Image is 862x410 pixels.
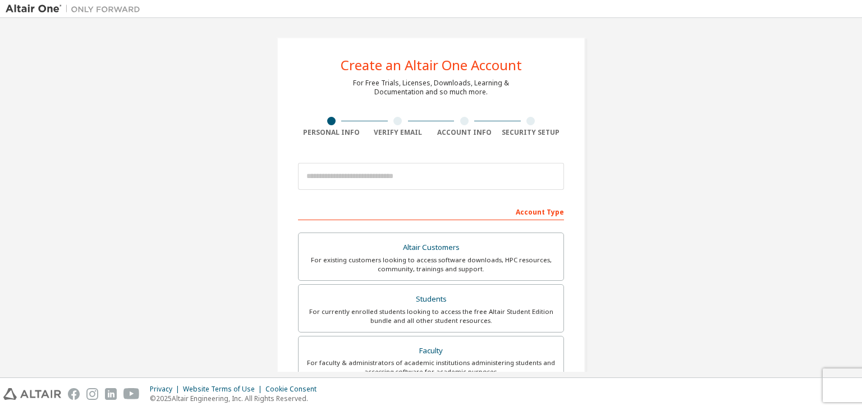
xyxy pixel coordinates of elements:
[123,388,140,400] img: youtube.svg
[3,388,61,400] img: altair_logo.svg
[305,291,557,307] div: Students
[305,240,557,256] div: Altair Customers
[298,202,564,220] div: Account Type
[150,394,323,403] p: © 2025 Altair Engineering, Inc. All Rights Reserved.
[183,385,265,394] div: Website Terms of Use
[68,388,80,400] img: facebook.svg
[86,388,98,400] img: instagram.svg
[305,343,557,359] div: Faculty
[305,358,557,376] div: For faculty & administrators of academic institutions administering students and accessing softwa...
[353,79,509,97] div: For Free Trials, Licenses, Downloads, Learning & Documentation and so much more.
[305,256,557,274] div: For existing customers looking to access software downloads, HPC resources, community, trainings ...
[305,307,557,325] div: For currently enrolled students looking to access the free Altair Student Edition bundle and all ...
[365,128,432,137] div: Verify Email
[298,128,365,137] div: Personal Info
[341,58,522,72] div: Create an Altair One Account
[105,388,117,400] img: linkedin.svg
[498,128,565,137] div: Security Setup
[150,385,183,394] div: Privacy
[6,3,146,15] img: Altair One
[265,385,323,394] div: Cookie Consent
[431,128,498,137] div: Account Info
